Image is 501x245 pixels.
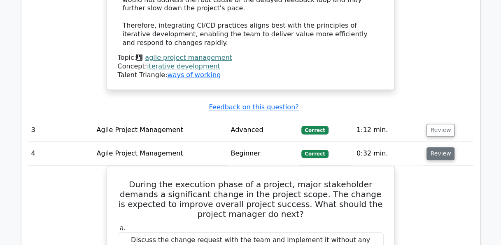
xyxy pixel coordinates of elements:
div: Talent Triangle: [118,54,384,79]
td: 1:12 min. [353,118,424,142]
div: Concept: [118,62,384,71]
td: 0:32 min. [353,142,424,165]
span: a. [120,224,126,232]
div: Topic: [118,54,384,62]
td: 3 [28,118,93,142]
a: agile project management [145,54,232,61]
span: Correct [301,150,328,158]
a: Feedback on this question? [209,103,298,111]
button: Review [426,124,454,137]
td: Advanced [227,118,298,142]
td: Agile Project Management [93,118,227,142]
td: Beginner [227,142,298,165]
a: ways of working [167,71,221,79]
td: 4 [28,142,93,165]
a: iterative development [147,62,220,70]
button: Review [426,147,454,160]
td: Agile Project Management [93,142,227,165]
h5: During the execution phase of a project, major stakeholder demands a significant change in the pr... [117,179,384,219]
span: Correct [301,126,328,134]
